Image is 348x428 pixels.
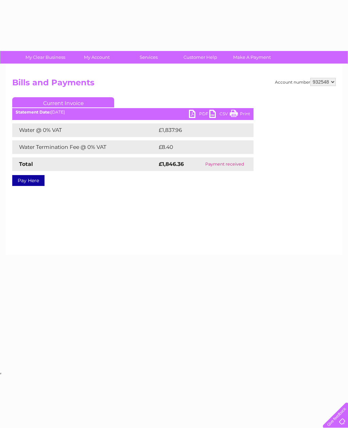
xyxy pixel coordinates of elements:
td: Water @ 0% VAT [12,123,157,137]
td: £8.40 [157,140,238,154]
td: Water Termination Fee @ 0% VAT [12,140,157,154]
strong: Total [19,161,33,167]
b: Statement Date: [16,109,51,115]
a: CSV [209,110,230,120]
a: My Clear Business [17,51,73,64]
td: £1,837.96 [157,123,243,137]
a: Customer Help [172,51,228,64]
a: Make A Payment [224,51,280,64]
h2: Bills and Payments [12,78,336,91]
strong: £1,846.36 [159,161,184,167]
td: Payment received [196,157,254,171]
div: [DATE] [12,110,254,115]
a: Pay Here [12,175,45,186]
div: Account number [275,78,336,86]
a: My Account [69,51,125,64]
a: PDF [189,110,209,120]
a: Services [121,51,177,64]
a: Current Invoice [12,97,114,107]
a: Print [230,110,250,120]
